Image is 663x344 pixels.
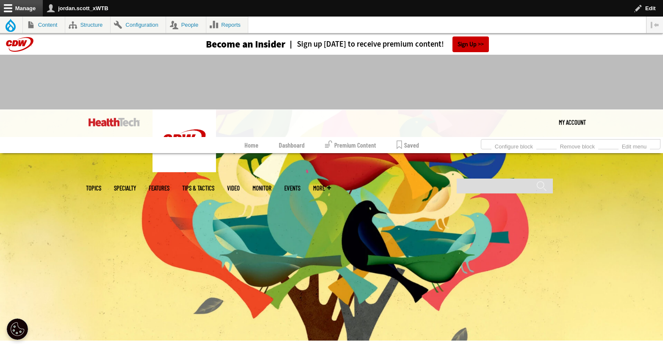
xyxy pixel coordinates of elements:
a: Configuration [111,17,166,33]
a: Dashboard [279,137,305,153]
span: Specialty [114,185,136,191]
a: Remove block [557,141,598,150]
a: Sign up [DATE] to receive premium content! [286,40,444,48]
a: Edit menu [619,141,650,150]
a: Video [227,185,240,191]
button: Vertical orientation [646,17,663,33]
a: Home [244,137,258,153]
a: My Account [559,109,586,135]
a: Structure [65,17,110,33]
a: Features [149,185,169,191]
a: People [166,17,206,33]
button: Open Preferences [7,319,28,340]
a: CDW [153,165,216,174]
span: Topics [86,185,101,191]
a: Sign Up [452,36,489,52]
a: Reports [206,17,248,33]
a: MonITor [252,185,272,191]
iframe: advertisement [178,63,486,101]
a: Content [23,17,65,33]
a: Configure block [491,141,536,150]
img: Home [89,118,140,126]
h3: Become an Insider [206,39,286,49]
div: User menu [559,109,586,135]
a: Events [284,185,300,191]
a: Tips & Tactics [182,185,214,191]
span: More [313,185,331,191]
div: Cookie Settings [7,319,28,340]
a: Premium Content [325,137,376,153]
a: Become an Insider [174,39,286,49]
img: Home [153,109,216,172]
a: Saved [397,137,419,153]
